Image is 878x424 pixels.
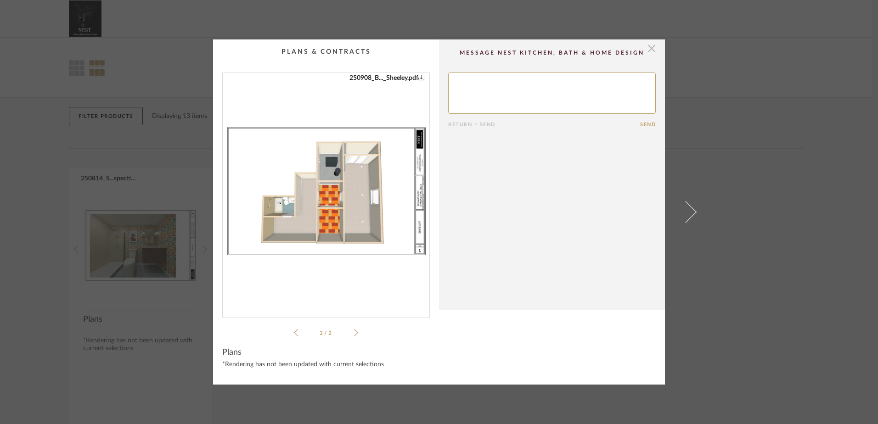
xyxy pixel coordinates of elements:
[324,330,328,336] span: /
[223,73,429,310] a: 250908_B..._Sheeley.pdf
[223,73,429,310] div: 1
[640,122,656,128] button: Send
[222,361,430,368] div: *Rendering has not been updated with current selections
[448,122,640,128] div: Return = Send
[222,347,242,357] span: Plans
[320,330,324,336] span: 2
[223,73,429,310] img: 311f1a59-f0c4-426f-bd32-fdbdd6f07aa1_1000x1000.jpg
[642,39,661,58] button: Close
[349,73,425,83] a: 250908_B..._Sheeley.pdf
[328,330,333,336] span: 2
